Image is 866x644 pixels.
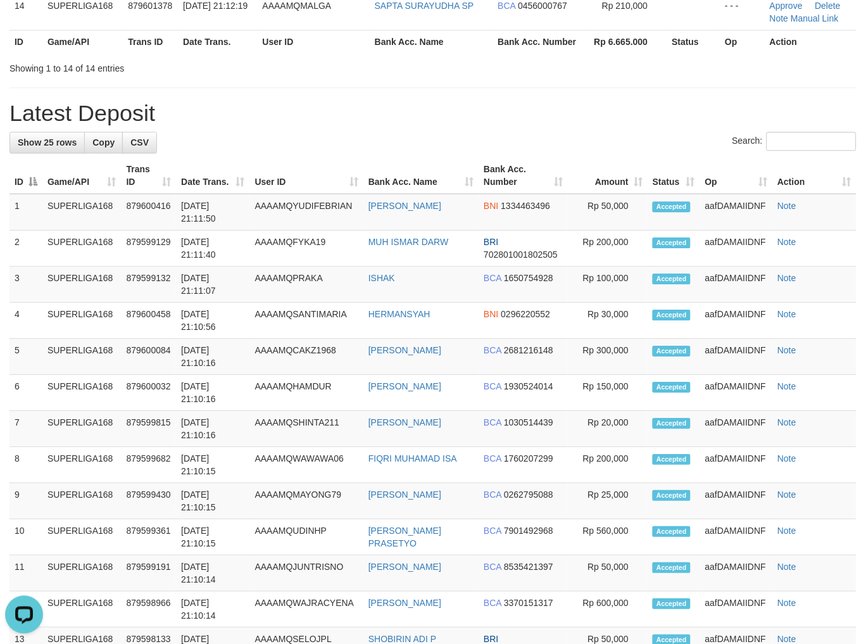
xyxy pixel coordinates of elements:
td: [DATE] 21:11:40 [176,230,249,267]
td: aafDAMAIIDNF [700,267,773,303]
td: SUPERLIGA168 [42,303,122,339]
span: Copy [92,137,115,148]
th: ID [9,30,42,53]
td: Rp 100,000 [568,267,648,303]
td: [DATE] 21:10:16 [176,375,249,411]
span: Copy 702801001802505 to clipboard [484,249,558,260]
td: Rp 50,000 [568,194,648,230]
a: Note [778,273,797,283]
td: aafDAMAIIDNF [700,555,773,591]
span: AAAAMQMALGA [263,1,332,11]
th: User ID [258,30,370,53]
span: Accepted [653,237,691,248]
td: AAAAMQCAKZ1968 [250,339,363,375]
a: Note [778,453,797,464]
span: Accepted [653,274,691,284]
th: Bank Acc. Name: activate to sort column ascending [363,158,479,194]
a: CSV [122,132,157,153]
td: AAAAMQSHINTA211 [250,411,363,447]
a: SHOBIRIN ADI P [368,634,436,644]
td: Rp 20,000 [568,411,648,447]
td: AAAAMQPRAKA [250,267,363,303]
a: [PERSON_NAME] PRASETYO [368,526,441,548]
a: ISHAK [368,273,395,283]
span: Copy 0456000767 to clipboard [518,1,568,11]
span: Accepted [653,310,691,320]
td: 3 [9,267,42,303]
a: Note [778,309,797,319]
td: 879599132 [122,267,177,303]
td: [DATE] 21:10:56 [176,303,249,339]
td: Rp 560,000 [568,519,648,555]
td: 879600084 [122,339,177,375]
span: BNI [484,201,498,211]
span: CSV [130,137,149,148]
td: aafDAMAIIDNF [700,519,773,555]
td: AAAAMQFYKA19 [250,230,363,267]
th: Amount: activate to sort column ascending [568,158,648,194]
td: 6 [9,375,42,411]
span: BCA [484,489,501,500]
td: aafDAMAIIDNF [700,230,773,267]
a: Note [778,562,797,572]
span: BCA [484,273,501,283]
td: [DATE] 21:11:07 [176,267,249,303]
td: 879599361 [122,519,177,555]
span: 879601378 [128,1,172,11]
th: Status: activate to sort column ascending [648,158,700,194]
td: 10 [9,519,42,555]
td: SUPERLIGA168 [42,447,122,483]
a: Note [778,417,797,427]
td: aafDAMAIIDNF [700,194,773,230]
td: AAAAMQSANTIMARIA [250,303,363,339]
td: AAAAMQUDINHP [250,519,363,555]
td: AAAAMQJUNTRISNO [250,555,363,591]
span: Copy 2681216148 to clipboard [504,345,553,355]
td: aafDAMAIIDNF [700,303,773,339]
a: [PERSON_NAME] [368,417,441,427]
a: FIQRI MUHAMAD ISA [368,453,457,464]
span: BRI [484,237,498,247]
a: Note [778,345,797,355]
a: Note [778,381,797,391]
td: aafDAMAIIDNF [700,591,773,628]
span: BCA [484,345,501,355]
td: 879600458 [122,303,177,339]
span: Copy 1650754928 to clipboard [504,273,553,283]
td: SUPERLIGA168 [42,339,122,375]
span: Accepted [653,526,691,537]
td: AAAAMQMAYONG79 [250,483,363,519]
span: BCA [484,417,501,427]
span: Show 25 rows [18,137,77,148]
td: 879599191 [122,555,177,591]
a: HERMANSYAH [368,309,430,319]
span: Accepted [653,454,691,465]
td: [DATE] 21:10:14 [176,591,249,628]
th: Trans ID: activate to sort column ascending [122,158,177,194]
span: BCA [484,598,501,608]
th: Bank Acc. Number [493,30,586,53]
a: Note [770,13,789,23]
td: Rp 150,000 [568,375,648,411]
th: Bank Acc. Name [370,30,493,53]
th: User ID: activate to sort column ascending [250,158,363,194]
span: Copy 1334463496 to clipboard [501,201,551,211]
td: [DATE] 21:10:15 [176,447,249,483]
a: Approve [770,1,803,11]
span: BCA [484,381,501,391]
span: Accepted [653,346,691,357]
td: AAAAMQWAWAWA06 [250,447,363,483]
span: BCA [484,453,501,464]
span: Copy 0262795088 to clipboard [504,489,553,500]
span: Copy 3370151317 to clipboard [504,598,553,608]
td: [DATE] 21:11:50 [176,194,249,230]
td: SUPERLIGA168 [42,194,122,230]
td: aafDAMAIIDNF [700,375,773,411]
td: [DATE] 21:10:15 [176,519,249,555]
a: Manual Link [791,13,839,23]
a: Note [778,634,797,644]
td: Rp 50,000 [568,555,648,591]
td: 879599129 [122,230,177,267]
td: Rp 30,000 [568,303,648,339]
th: ID: activate to sort column descending [9,158,42,194]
